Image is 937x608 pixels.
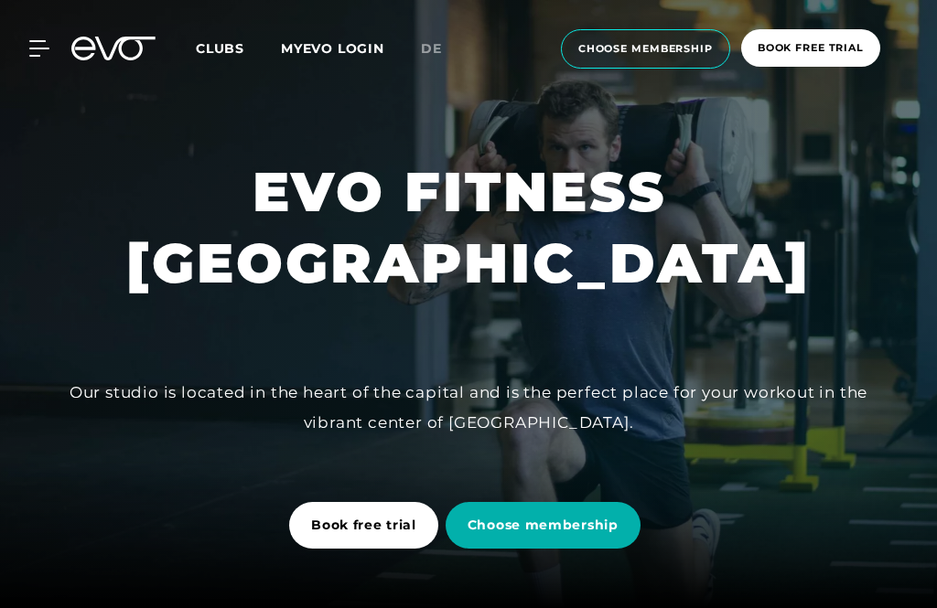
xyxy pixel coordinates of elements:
[578,41,713,57] span: choose membership
[281,40,384,57] a: MYEVO LOGIN
[196,39,281,57] a: Clubs
[555,29,736,69] a: choose membership
[289,488,446,562] a: Book free trial
[57,378,880,437] div: Our studio is located in the heart of the capital and is the perfect place for your workout in th...
[311,516,416,535] span: Book free trial
[468,516,619,535] span: Choose membership
[421,38,464,59] a: de
[421,40,442,57] span: de
[446,488,648,562] a: Choose membership
[758,40,864,56] span: book free trial
[736,29,886,69] a: book free trial
[126,156,811,299] h1: EVO FITNESS [GEOGRAPHIC_DATA]
[196,40,244,57] span: Clubs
